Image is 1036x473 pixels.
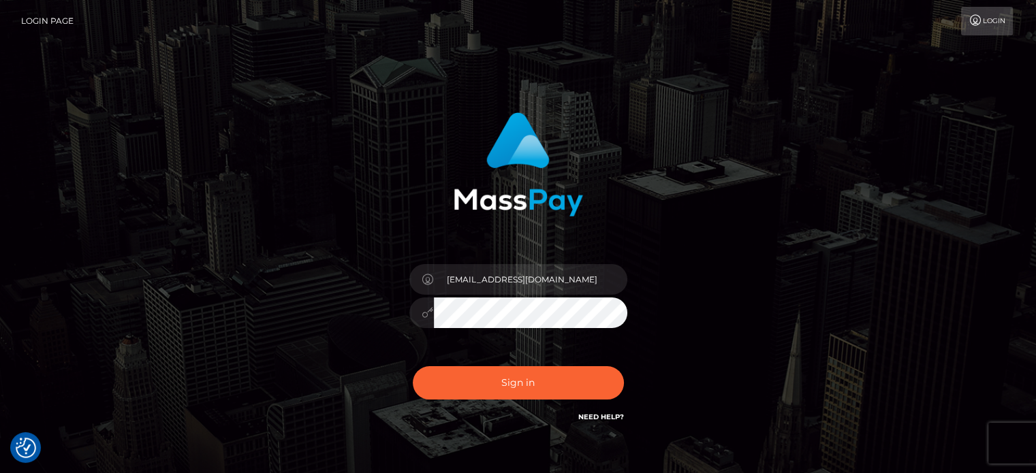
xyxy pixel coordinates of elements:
a: Login [961,7,1013,35]
button: Consent Preferences [16,438,36,458]
a: Need Help? [578,412,624,421]
img: MassPay Login [454,112,583,216]
input: Username... [434,264,627,295]
img: Revisit consent button [16,438,36,458]
a: Login Page [21,7,74,35]
button: Sign in [413,366,624,399]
